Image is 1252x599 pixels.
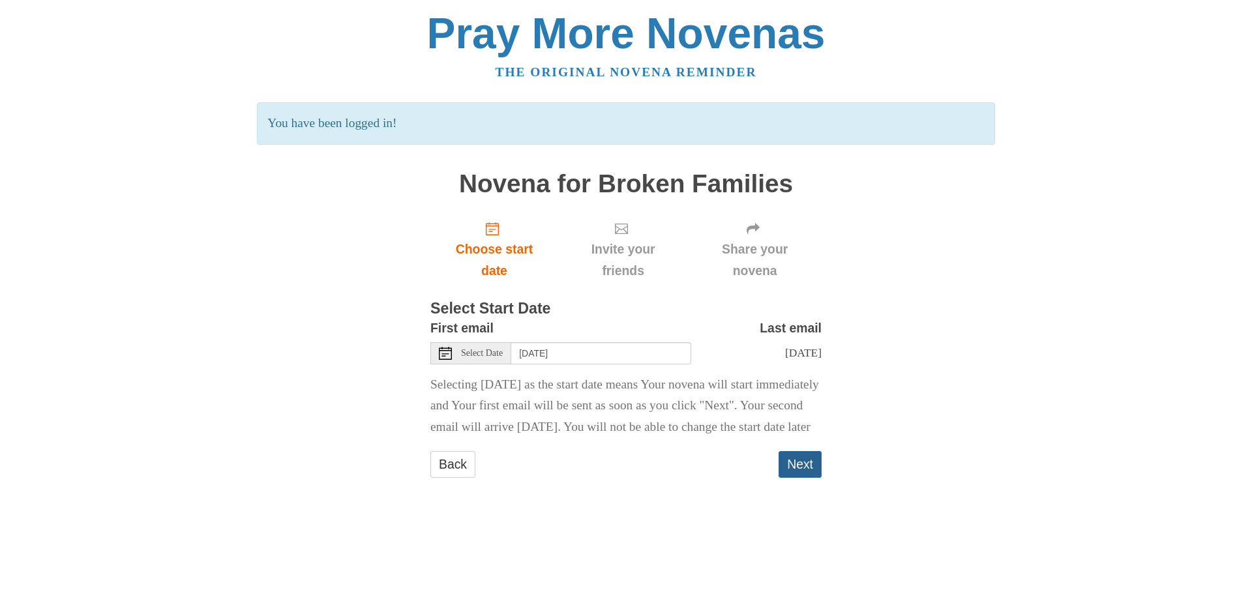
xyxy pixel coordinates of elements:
[257,102,994,145] p: You have been logged in!
[496,65,757,79] a: The original novena reminder
[427,9,826,57] a: Pray More Novenas
[430,300,822,317] h3: Select Start Date
[511,342,691,364] input: Use the arrow keys to pick a date
[785,346,822,359] span: [DATE]
[430,317,494,339] label: First email
[701,239,809,282] span: Share your novena
[430,451,475,478] a: Back
[430,374,822,439] p: Selecting [DATE] as the start date means Your novena will start immediately and Your first email ...
[461,349,503,358] span: Select Date
[688,211,822,288] div: Click "Next" to confirm your start date first.
[443,239,545,282] span: Choose start date
[779,451,822,478] button: Next
[558,211,688,288] div: Click "Next" to confirm your start date first.
[430,211,558,288] a: Choose start date
[571,239,675,282] span: Invite your friends
[430,170,822,198] h1: Novena for Broken Families
[760,317,822,339] label: Last email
